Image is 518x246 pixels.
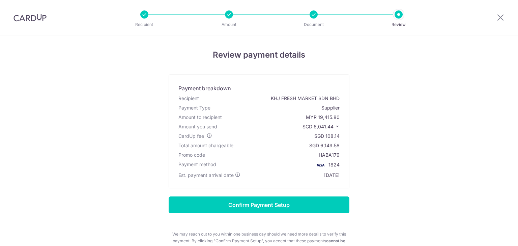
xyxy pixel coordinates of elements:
[178,84,231,92] div: Payment breakdown
[204,21,254,28] p: Amount
[314,161,327,169] img: <span class="translation_missing" title="translation missing: en.account_steps.new_confirm_form.b...
[178,95,199,102] div: Recipient
[178,143,233,148] span: Total amount chargeable
[309,142,340,149] div: SGD 6,149.58
[374,21,424,28] p: Review
[328,162,340,167] span: 1824
[271,95,340,102] div: KHJ FRESH MARKET SDN BHD
[13,13,47,22] img: CardUp
[314,133,340,140] div: SGD 108.14
[306,114,340,121] div: MYR 19,415.80
[475,226,511,243] iframe: Opens a widget where you can find more information
[178,172,240,179] div: Est. payment arrival date
[319,152,340,158] div: HABA179
[178,161,216,169] div: Payment method
[178,114,222,121] div: Amount to recipient
[178,105,210,111] span: translation missing: en.account_steps.new_confirm_form.xb_payment.header.payment_type
[303,123,340,130] p: SGD 6,041.44
[324,172,340,179] div: [DATE]
[303,124,334,129] span: SGD 6,041.44
[289,21,339,28] p: Document
[169,196,349,213] input: Confirm Payment Setup
[178,152,205,158] div: Promo code
[178,123,217,130] div: Amount you send
[321,104,340,111] div: Supplier
[119,21,169,28] p: Recipient
[62,49,456,61] h4: Review payment details
[178,133,204,139] span: CardUp fee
